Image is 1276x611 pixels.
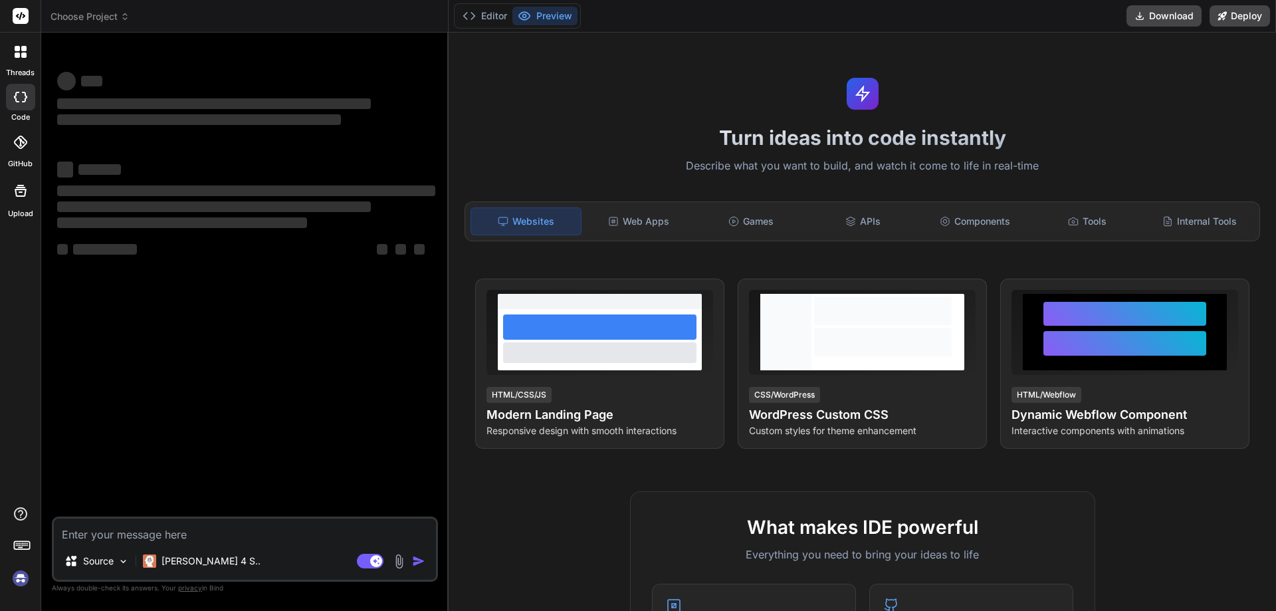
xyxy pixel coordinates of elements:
[57,185,435,196] span: ‌
[178,584,202,592] span: privacy
[1011,424,1238,437] p: Interactive components with animations
[457,7,512,25] button: Editor
[57,217,307,228] span: ‌
[6,67,35,78] label: threads
[161,554,261,568] p: [PERSON_NAME] 4 S..
[457,158,1268,175] p: Describe what you want to build, and watch it come to life in real-time
[81,76,102,86] span: ‌
[57,114,341,125] span: ‌
[57,72,76,90] span: ‌
[584,207,694,235] div: Web Apps
[486,387,552,403] div: HTML/CSS/JS
[1126,5,1202,27] button: Download
[652,547,1073,562] p: Everything you need to bring your ideas to life
[57,98,371,109] span: ‌
[83,554,114,568] p: Source
[395,244,406,255] span: ‌
[414,244,425,255] span: ‌
[457,126,1268,150] h1: Turn ideas into code instantly
[471,207,582,235] div: Websites
[57,201,371,212] span: ‌
[486,424,713,437] p: Responsive design with smooth interactions
[57,162,73,178] span: ‌
[749,424,976,437] p: Custom styles for theme enhancement
[1210,5,1270,27] button: Deploy
[1033,207,1142,235] div: Tools
[808,207,918,235] div: APIs
[9,567,32,590] img: signin
[118,556,129,567] img: Pick Models
[1011,406,1238,424] h4: Dynamic Webflow Component
[377,244,387,255] span: ‌
[391,554,407,569] img: attachment
[51,10,130,23] span: Choose Project
[412,554,425,568] img: icon
[11,112,30,123] label: code
[696,207,806,235] div: Games
[78,164,121,175] span: ‌
[652,513,1073,541] h2: What makes IDE powerful
[749,387,820,403] div: CSS/WordPress
[920,207,1030,235] div: Components
[486,406,713,424] h4: Modern Landing Page
[52,582,438,594] p: Always double-check its answers. Your in Bind
[8,208,33,219] label: Upload
[143,554,156,568] img: Claude 4 Sonnet
[73,244,137,255] span: ‌
[8,158,33,170] label: GitHub
[749,406,976,424] h4: WordPress Custom CSS
[512,7,578,25] button: Preview
[1011,387,1081,403] div: HTML/Webflow
[1144,207,1254,235] div: Internal Tools
[57,244,68,255] span: ‌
